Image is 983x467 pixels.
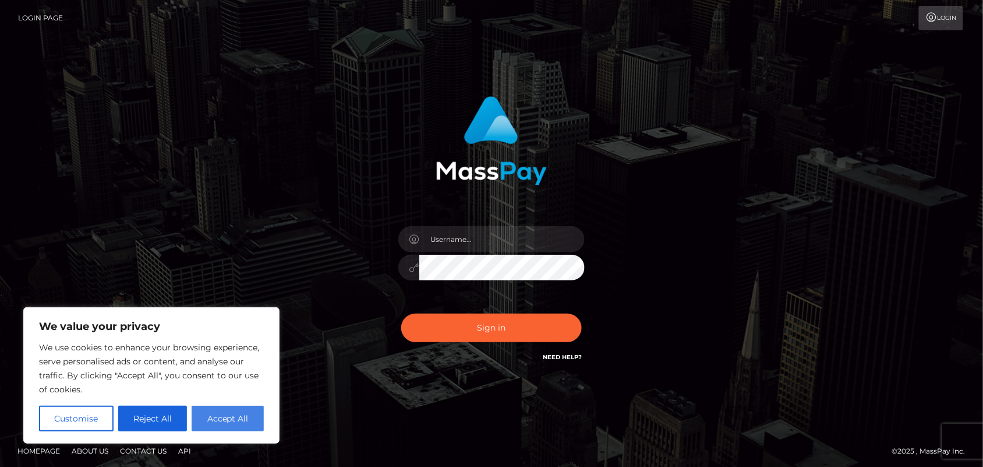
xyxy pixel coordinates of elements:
a: About Us [67,442,113,460]
a: Contact Us [115,442,171,460]
a: Need Help? [543,353,582,361]
a: Homepage [13,442,65,460]
a: Login Page [18,6,63,30]
input: Username... [419,226,585,252]
button: Sign in [401,314,582,342]
a: Login [919,6,963,30]
div: We value your privacy [23,307,280,444]
p: We use cookies to enhance your browsing experience, serve personalised ads or content, and analys... [39,340,264,396]
img: MassPay Login [436,96,547,185]
button: Accept All [192,406,264,431]
button: Customise [39,406,114,431]
div: © 2025 , MassPay Inc. [892,445,974,458]
button: Reject All [118,406,188,431]
p: We value your privacy [39,319,264,333]
a: API [174,442,196,460]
